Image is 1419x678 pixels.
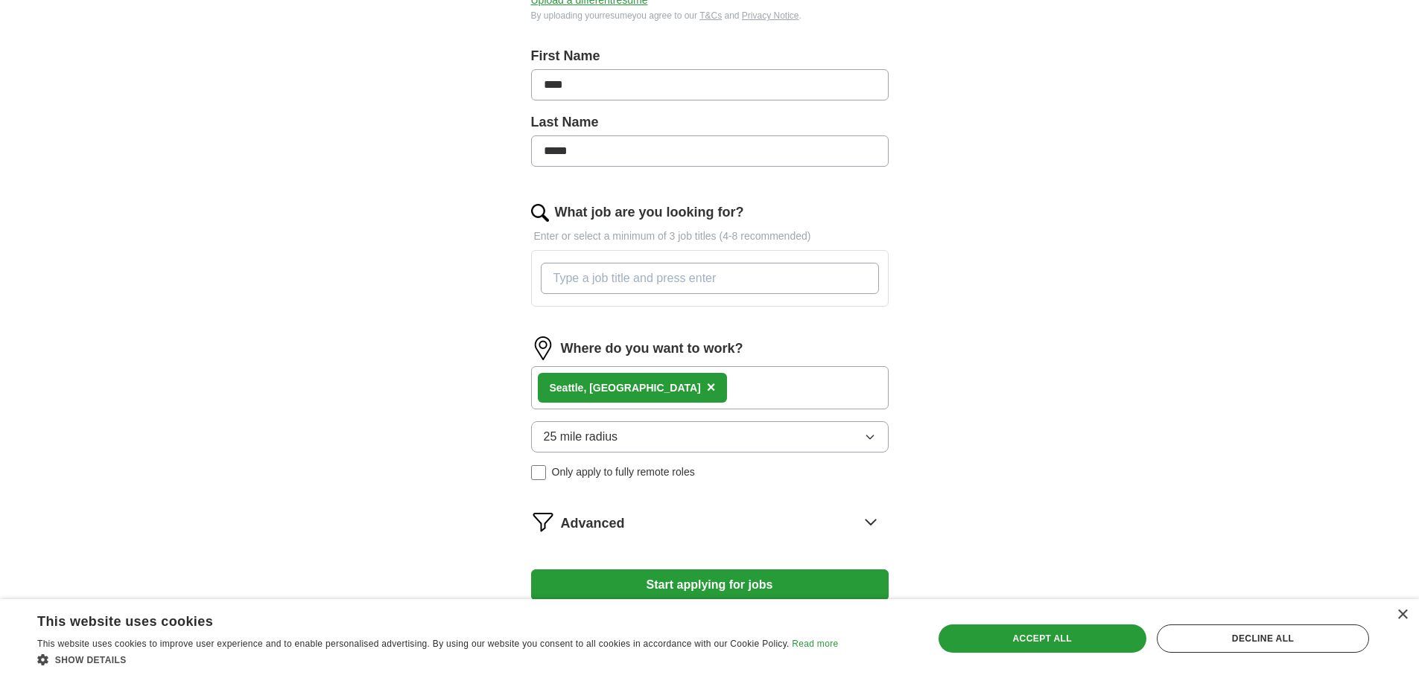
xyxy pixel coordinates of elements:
span: This website uses cookies to improve user experience and to enable personalised advertising. By u... [37,639,790,649]
div: Decline all [1157,624,1369,653]
label: Last Name [531,112,889,132]
a: Privacy Notice [742,10,799,21]
img: location.png [531,336,555,360]
a: Read more, opens a new window [792,639,838,649]
a: T&Cs [699,10,722,21]
div: By uploading your resume you agree to our and . [531,9,889,22]
div: le, [GEOGRAPHIC_DATA] [550,380,701,396]
input: Type a job title and press enter [541,263,879,294]
div: Accept all [939,624,1146,653]
span: Advanced [561,514,625,534]
img: search.png [531,204,549,222]
div: This website uses cookies [37,608,801,630]
strong: Seatt [550,382,575,394]
button: Start applying for jobs [531,569,889,601]
span: × [707,379,716,395]
input: Only apply to fully remote roles [531,465,546,480]
img: filter [531,510,555,534]
button: × [707,377,716,399]
label: Where do you want to work? [561,339,743,359]
button: 25 mile radius [531,421,889,452]
span: Only apply to fully remote roles [552,464,695,480]
label: What job are you looking for? [555,202,744,223]
span: Show details [55,655,127,665]
div: Show details [37,652,838,667]
div: Close [1397,610,1408,621]
p: Enter or select a minimum of 3 job titles (4-8 recommended) [531,228,889,244]
label: First Name [531,46,889,66]
span: 25 mile radius [544,428,618,446]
